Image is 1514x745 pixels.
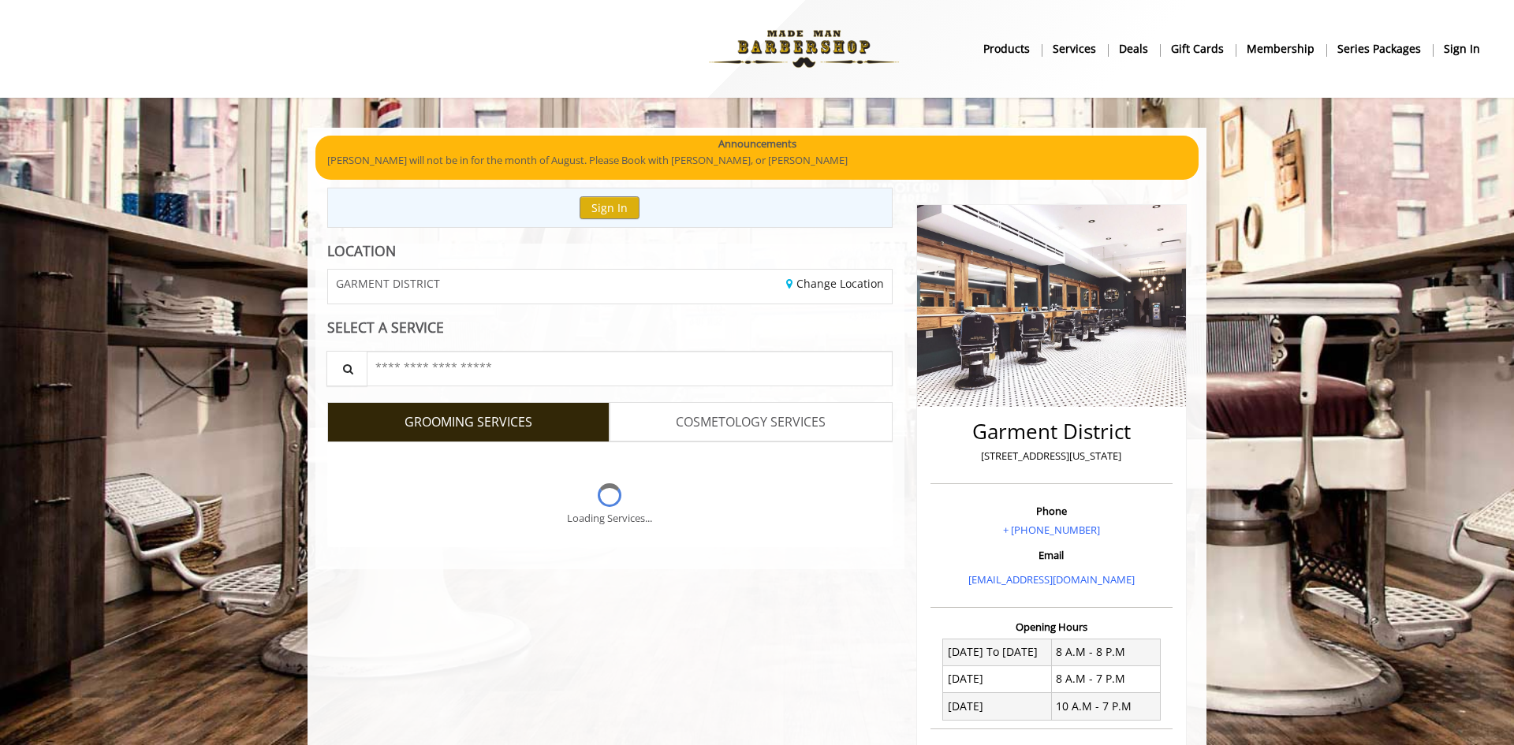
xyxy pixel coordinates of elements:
b: Deals [1119,40,1148,58]
p: [STREET_ADDRESS][US_STATE] [934,448,1169,464]
td: 8 A.M - 7 P.M [1051,665,1160,692]
a: [EMAIL_ADDRESS][DOMAIN_NAME] [968,572,1135,587]
a: DealsDeals [1108,37,1160,60]
a: Series packagesSeries packages [1326,37,1433,60]
b: Announcements [718,136,796,152]
span: GROOMING SERVICES [405,412,532,433]
h3: Phone [934,505,1169,516]
td: [DATE] [943,693,1052,720]
td: 10 A.M - 7 P.M [1051,693,1160,720]
b: Services [1053,40,1096,58]
div: Grooming services [327,441,893,547]
b: Series packages [1337,40,1421,58]
img: Made Man Barbershop logo [695,6,912,92]
a: + [PHONE_NUMBER] [1003,523,1100,537]
p: [PERSON_NAME] will not be in for the month of August. Please Book with [PERSON_NAME], or [PERSON_... [327,152,1187,169]
h3: Email [934,549,1169,561]
b: LOCATION [327,241,396,260]
a: Gift cardsgift cards [1160,37,1236,60]
b: Membership [1247,40,1314,58]
button: Sign In [580,196,640,219]
a: MembershipMembership [1236,37,1326,60]
b: gift cards [1171,40,1224,58]
td: [DATE] [943,665,1052,692]
span: COSMETOLOGY SERVICES [676,412,826,433]
h3: Opening Hours [930,621,1173,632]
a: Change Location [786,276,884,291]
a: sign insign in [1433,37,1491,60]
button: Service Search [326,351,367,386]
span: GARMENT DISTRICT [336,278,440,289]
h2: Garment District [934,420,1169,443]
td: 8 A.M - 8 P.M [1051,639,1160,665]
div: SELECT A SERVICE [327,320,893,335]
td: [DATE] To [DATE] [943,639,1052,665]
b: sign in [1444,40,1480,58]
a: Productsproducts [972,37,1042,60]
div: Loading Services... [567,510,652,527]
a: ServicesServices [1042,37,1108,60]
b: products [983,40,1030,58]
